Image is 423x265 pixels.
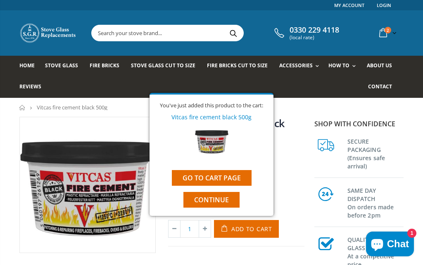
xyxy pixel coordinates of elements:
[376,25,398,41] a: 2
[367,56,398,77] a: About us
[183,192,240,208] button: Continue
[19,23,77,43] img: Stove Glass Replacement
[207,62,268,69] span: Fire Bricks Cut To Size
[19,77,48,98] a: Reviews
[90,56,126,77] a: Fire Bricks
[207,56,274,77] a: Fire Bricks Cut To Size
[172,170,252,186] a: Go to cart page
[314,119,404,129] p: Shop with confidence
[194,195,229,204] span: Continue
[19,56,41,77] a: Home
[171,113,252,121] a: Vitcas fire cement black 500g
[37,104,107,111] span: Vitcas fire cement black 500g
[92,25,319,41] input: Search your stove brand...
[45,62,78,69] span: Stove Glass
[328,56,360,77] a: How To
[214,220,279,238] button: Add to Cart
[19,83,41,90] span: Reviews
[45,56,84,77] a: Stove Glass
[195,124,228,158] img: Vitcas fire cement black 500g
[385,27,391,33] span: 2
[368,83,392,90] span: Contact
[279,56,323,77] a: Accessories
[131,62,195,69] span: Stove Glass Cut To Size
[347,136,404,170] h3: SECURE PACKAGING (Ensures safe arrival)
[231,225,272,233] span: Add to Cart
[328,62,349,69] span: How To
[279,62,313,69] span: Accessories
[90,62,119,69] span: Fire Bricks
[156,103,267,108] div: You've just added this product to the cart:
[19,105,26,110] a: Home
[20,117,155,253] img: Vitcas_Black_Fire_Cement_800x_crop_center.jpg
[364,232,416,258] inbox-online-store-chat: Shopify online store chat
[347,185,404,220] h3: SAME DAY DISPATCH On orders made before 2pm
[224,25,242,41] button: Search
[131,56,201,77] a: Stove Glass Cut To Size
[19,62,35,69] span: Home
[367,62,392,69] span: About us
[368,77,398,98] a: Contact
